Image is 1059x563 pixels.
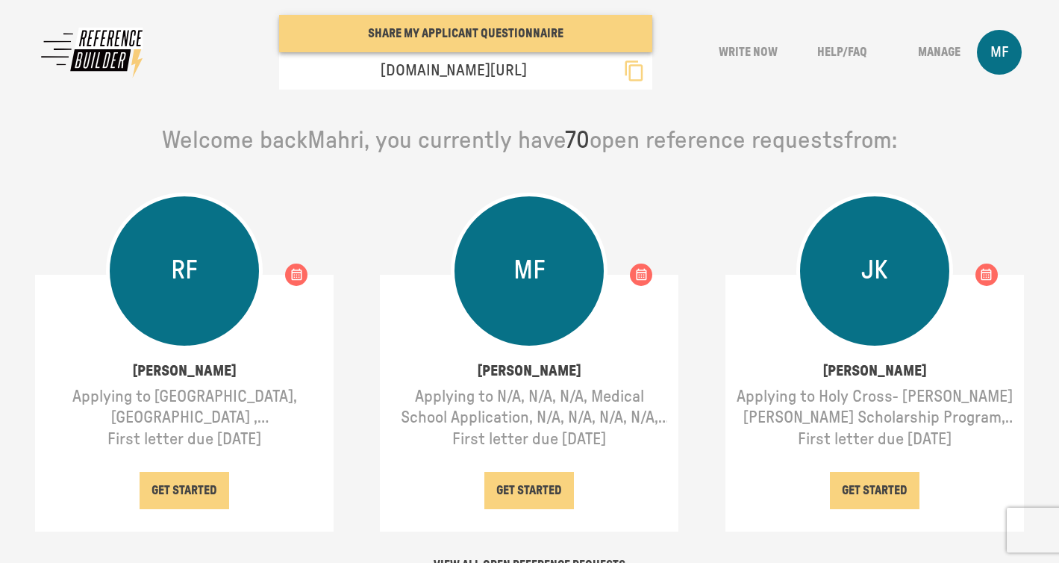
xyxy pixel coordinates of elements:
p: Manage [918,45,960,60]
p: MF [513,254,546,288]
button: SHARE MY APPLICANT QUESTIONNAIRE [279,15,652,52]
p: First letter due [DATE] [737,429,1013,450]
button: Help/FAQ [801,34,883,71]
button: GET STARTED [484,472,574,509]
p: MF [990,43,1009,62]
p: First letter due [DATE] [391,429,667,450]
p: JK [861,254,887,288]
img: reffy logo [37,25,149,81]
button: Manage [895,34,977,71]
span: 70 [565,128,590,152]
button: MF [977,34,1022,71]
button: Write Now [707,34,789,71]
p: [PERSON_NAME] [391,356,667,386]
p: [PERSON_NAME] [46,356,322,386]
p: Applying to N/A, N/A, N/A, Medical School Application, N/A, N/A, N/A, N/A, N/A, N/A, N/A, N/A, Me... [391,386,667,429]
button: GET STARTED [140,472,229,509]
button: GET STARTED [830,472,919,509]
p: Welcome back Mahri , you currently have open reference requests from: [38,125,1022,157]
p: First letter due [DATE] [46,429,322,450]
p: [PERSON_NAME] [737,356,1013,386]
p: Applying to [GEOGRAPHIC_DATA], [GEOGRAPHIC_DATA] , [GEOGRAPHIC_DATA][US_STATE] , [GEOGRAPHIC_DATA... [46,386,322,429]
p: RF [171,254,198,288]
p: [DOMAIN_NAME][URL] [369,60,527,81]
p: Applying to Holy Cross- [PERSON_NAME] [PERSON_NAME] Scholarship Program, Holy Cross- [PERSON_NAME... [737,386,1013,429]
